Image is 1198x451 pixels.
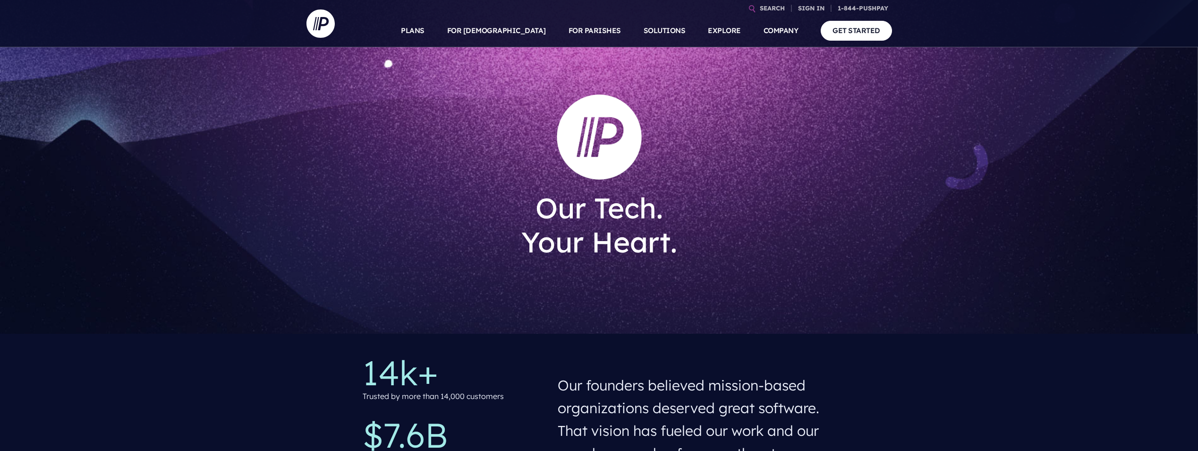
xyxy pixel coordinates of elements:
a: PLANS [401,14,425,47]
a: FOR [DEMOGRAPHIC_DATA] [447,14,546,47]
a: COMPANY [764,14,799,47]
p: 14k+ [363,356,543,390]
p: Trusted by more than 14,000 customers [363,390,504,403]
h1: Our Tech. Your Heart. [460,183,738,267]
a: SOLUTIONS [644,14,686,47]
a: GET STARTED [821,21,892,40]
a: FOR PARISHES [569,14,621,47]
a: EXPLORE [708,14,741,47]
